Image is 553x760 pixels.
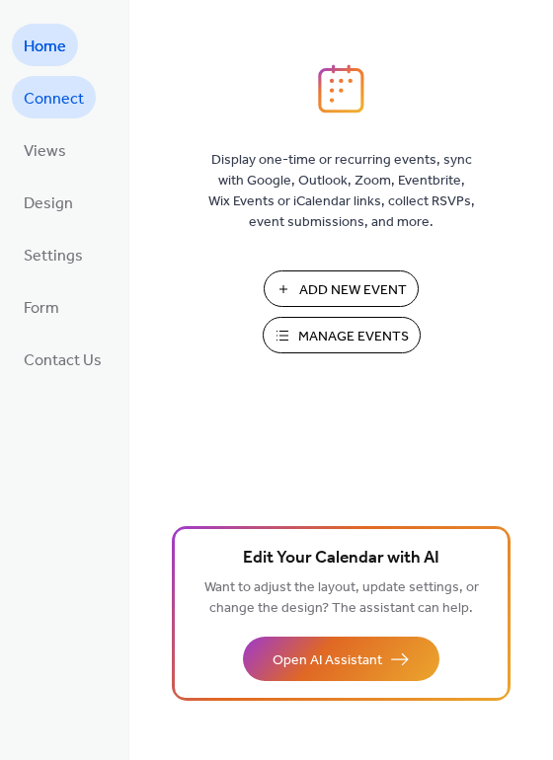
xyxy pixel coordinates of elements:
span: Form [24,293,59,324]
span: Connect [24,84,84,114]
a: Design [12,181,85,223]
span: Views [24,136,66,167]
a: Home [12,24,78,66]
a: Form [12,285,71,328]
span: Display one-time or recurring events, sync with Google, Outlook, Zoom, Eventbrite, Wix Events or ... [208,150,475,233]
button: Add New Event [264,270,419,307]
a: Contact Us [12,338,114,380]
a: Connect [12,76,96,118]
span: Add New Event [299,280,407,301]
span: Contact Us [24,345,102,376]
a: Views [12,128,78,171]
span: Home [24,32,66,62]
a: Settings [12,233,95,275]
span: Want to adjust the layout, update settings, or change the design? The assistant can help. [204,574,479,622]
span: Open AI Assistant [273,650,382,671]
button: Manage Events [263,317,421,353]
span: Design [24,189,73,219]
img: logo_icon.svg [318,64,363,114]
span: Manage Events [298,327,409,347]
button: Open AI Assistant [243,637,439,681]
span: Edit Your Calendar with AI [243,545,439,572]
span: Settings [24,241,83,271]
